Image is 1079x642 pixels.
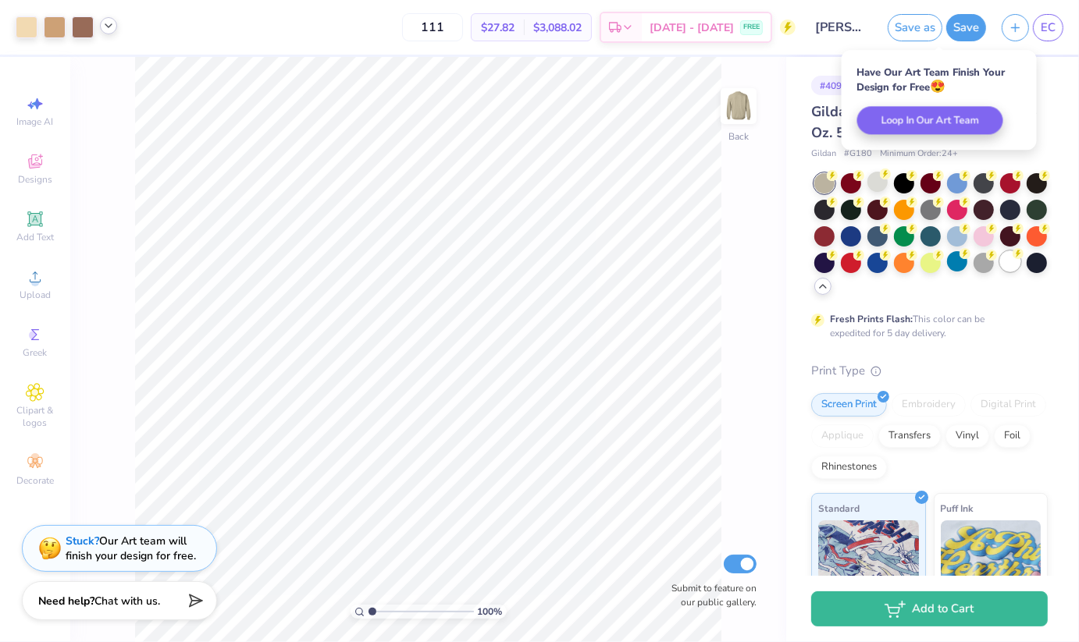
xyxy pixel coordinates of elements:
div: Vinyl [945,424,989,448]
div: Digital Print [970,393,1046,417]
span: Gildan [811,147,836,161]
span: Designs [18,173,52,186]
span: 😍 [931,78,946,95]
div: Applique [811,424,874,448]
img: Back [723,90,754,122]
img: Puff Ink [941,520,1042,598]
input: Untitled Design [803,12,880,43]
input: – – [402,13,463,41]
label: Submit to feature on our public gallery. [663,581,757,609]
strong: Fresh Prints Flash: [830,313,913,325]
img: Standard [818,520,919,598]
span: EC [1041,19,1056,37]
button: Save as [888,14,942,41]
span: Add Text [16,231,54,243]
div: Back [728,129,749,144]
span: Decorate [16,474,54,487]
span: $27.82 [481,20,515,36]
span: Clipart & logos [8,404,62,429]
strong: Stuck? [66,534,99,548]
div: # 409153A [811,76,874,95]
span: [DATE] - [DATE] [650,20,734,36]
div: This color can be expedited for 5 day delivery. [830,312,1022,340]
div: Screen Print [811,393,887,417]
div: Our Art team will finish your design for free. [66,534,196,563]
span: Image AI [17,115,54,128]
button: Loop In Our Art Team [857,106,1003,134]
span: Greek [23,346,48,359]
span: $3,088.02 [533,20,582,36]
span: Puff Ink [941,500,974,516]
span: FREE [743,22,760,33]
div: Have Our Art Team Finish Your Design for Free [857,66,1021,94]
a: EC [1033,14,1063,41]
span: Chat with us. [94,594,160,608]
div: Print Type [811,362,1048,380]
span: 100 % [478,605,503,619]
div: Transfers [878,424,941,448]
div: Foil [994,424,1031,448]
span: Gildan Adult Heavy Blend Adult 8 Oz. 50/50 Fleece Crew [811,102,1037,142]
span: Standard [818,500,860,516]
span: Upload [20,289,51,301]
div: Embroidery [892,393,966,417]
button: Save [946,14,986,41]
button: Add to Cart [811,591,1048,626]
strong: Need help? [38,594,94,608]
div: Rhinestones [811,456,887,479]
